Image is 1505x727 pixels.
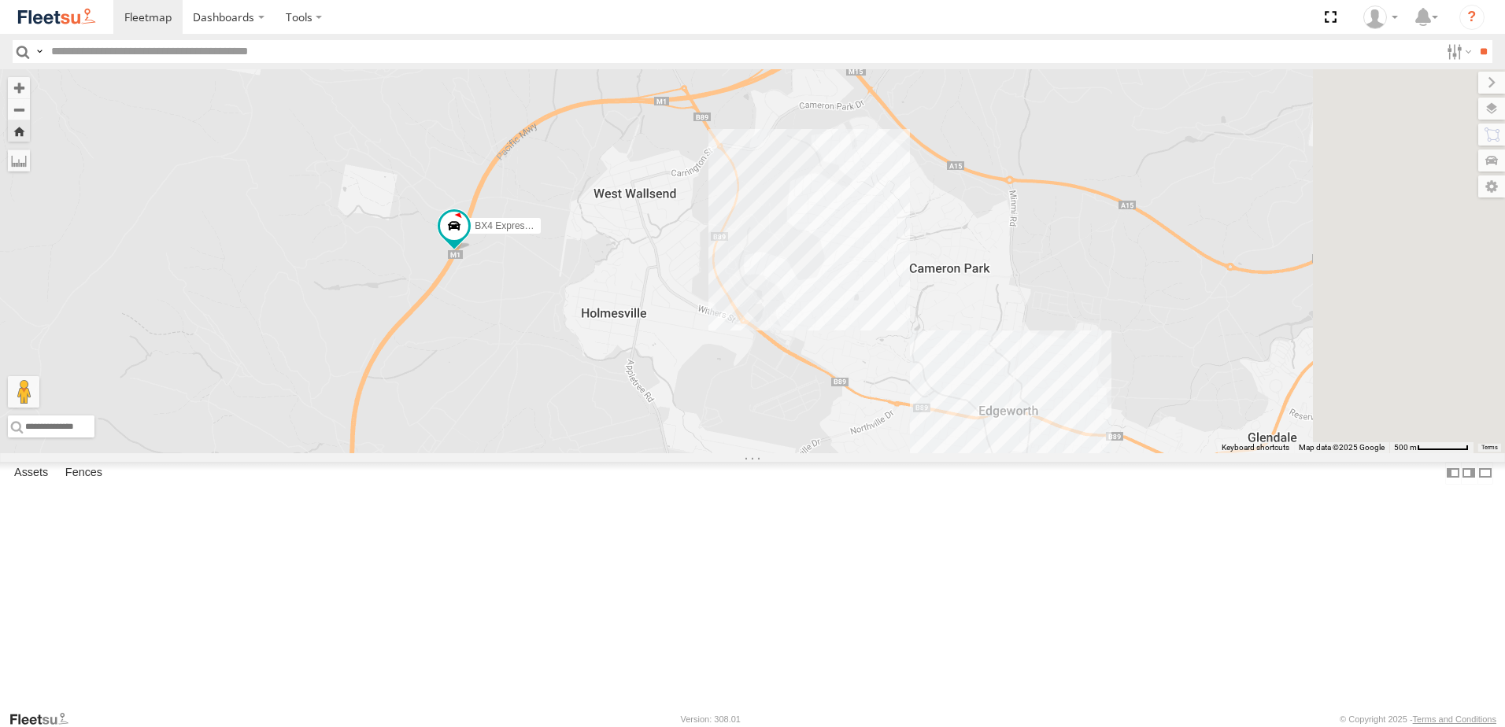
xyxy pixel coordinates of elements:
[8,98,30,120] button: Zoom out
[1477,462,1493,485] label: Hide Summary Table
[1461,462,1477,485] label: Dock Summary Table to the Right
[475,220,546,231] span: BX4 Express Ute
[1445,462,1461,485] label: Dock Summary Table to the Left
[8,77,30,98] button: Zoom in
[1222,442,1289,453] button: Keyboard shortcuts
[9,711,81,727] a: Visit our Website
[1478,175,1505,197] label: Map Settings
[1389,442,1474,453] button: Map Scale: 500 m per 62 pixels
[8,120,30,142] button: Zoom Home
[1481,445,1498,451] a: Terms (opens in new tab)
[681,714,741,724] div: Version: 308.01
[57,462,110,484] label: Fences
[1358,6,1403,29] div: James Cullen
[6,462,56,484] label: Assets
[1413,714,1496,724] a: Terms and Conditions
[33,40,46,63] label: Search Query
[1440,40,1474,63] label: Search Filter Options
[8,149,30,172] label: Measure
[1459,5,1485,30] i: ?
[1299,443,1385,452] span: Map data ©2025 Google
[16,6,98,28] img: fleetsu-logo-horizontal.svg
[1340,714,1496,724] div: © Copyright 2025 -
[1394,443,1417,452] span: 500 m
[8,376,39,408] button: Drag Pegman onto the map to open Street View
